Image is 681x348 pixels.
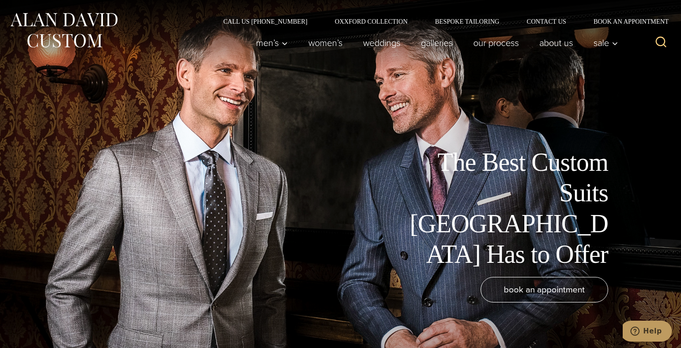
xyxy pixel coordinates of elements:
a: weddings [353,34,411,52]
iframe: Opens a widget where you can chat to one of our agents [623,321,672,343]
h1: The Best Custom Suits [GEOGRAPHIC_DATA] Has to Offer [403,147,608,270]
nav: Secondary Navigation [210,18,672,25]
nav: Primary Navigation [246,34,623,52]
a: Our Process [463,34,529,52]
a: Call Us [PHONE_NUMBER] [210,18,321,25]
a: About Us [529,34,584,52]
a: Women’s [298,34,353,52]
button: Men’s sub menu toggle [246,34,298,52]
a: Galleries [411,34,463,52]
button: View Search Form [650,32,672,54]
a: Book an Appointment [580,18,672,25]
a: Contact Us [513,18,580,25]
span: book an appointment [504,283,585,296]
img: Alan David Custom [9,10,118,51]
a: book an appointment [481,277,608,302]
button: Sale sub menu toggle [584,34,623,52]
a: Bespoke Tailoring [421,18,513,25]
a: Oxxford Collection [321,18,421,25]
